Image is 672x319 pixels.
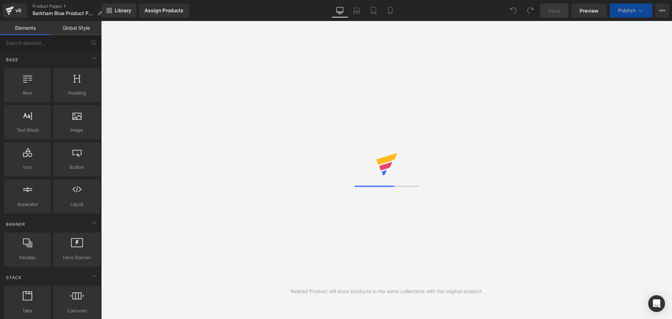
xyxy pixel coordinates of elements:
span: Library [115,7,131,14]
a: Preview [571,4,607,18]
div: v6 [14,6,23,15]
span: Carousel [56,307,98,314]
span: Heading [56,89,98,97]
div: Open Intercom Messenger [648,295,665,312]
a: v6 [3,4,27,18]
span: Parallax [6,254,49,261]
span: Base [5,56,19,63]
span: Button [56,164,98,171]
a: Tablet [365,4,382,18]
span: Publish [618,8,636,13]
a: Product Pages [33,4,108,9]
a: Mobile [382,4,399,18]
span: Hero Banner [56,254,98,261]
span: Barkham Blue Product Page [33,11,94,16]
span: Icon [6,164,49,171]
a: Desktop [331,4,348,18]
a: Laptop [348,4,365,18]
button: More [655,4,669,18]
a: Global Style [51,21,101,35]
span: Image [56,126,98,134]
button: Publish [610,4,652,18]
a: New Library [101,4,136,18]
div: Assign Products [145,8,183,13]
button: Undo [506,4,520,18]
span: Liquid [56,201,98,208]
span: Row [6,89,49,97]
span: Banner [5,221,26,228]
span: Save [548,7,560,14]
button: Redo [523,4,537,18]
span: Stack [5,274,22,281]
span: Text Block [6,126,49,134]
span: Tabs [6,307,49,314]
span: Separator [6,201,49,208]
span: Preview [580,7,598,14]
div: Related Product will show products in the same collections with the original product. [290,287,483,295]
